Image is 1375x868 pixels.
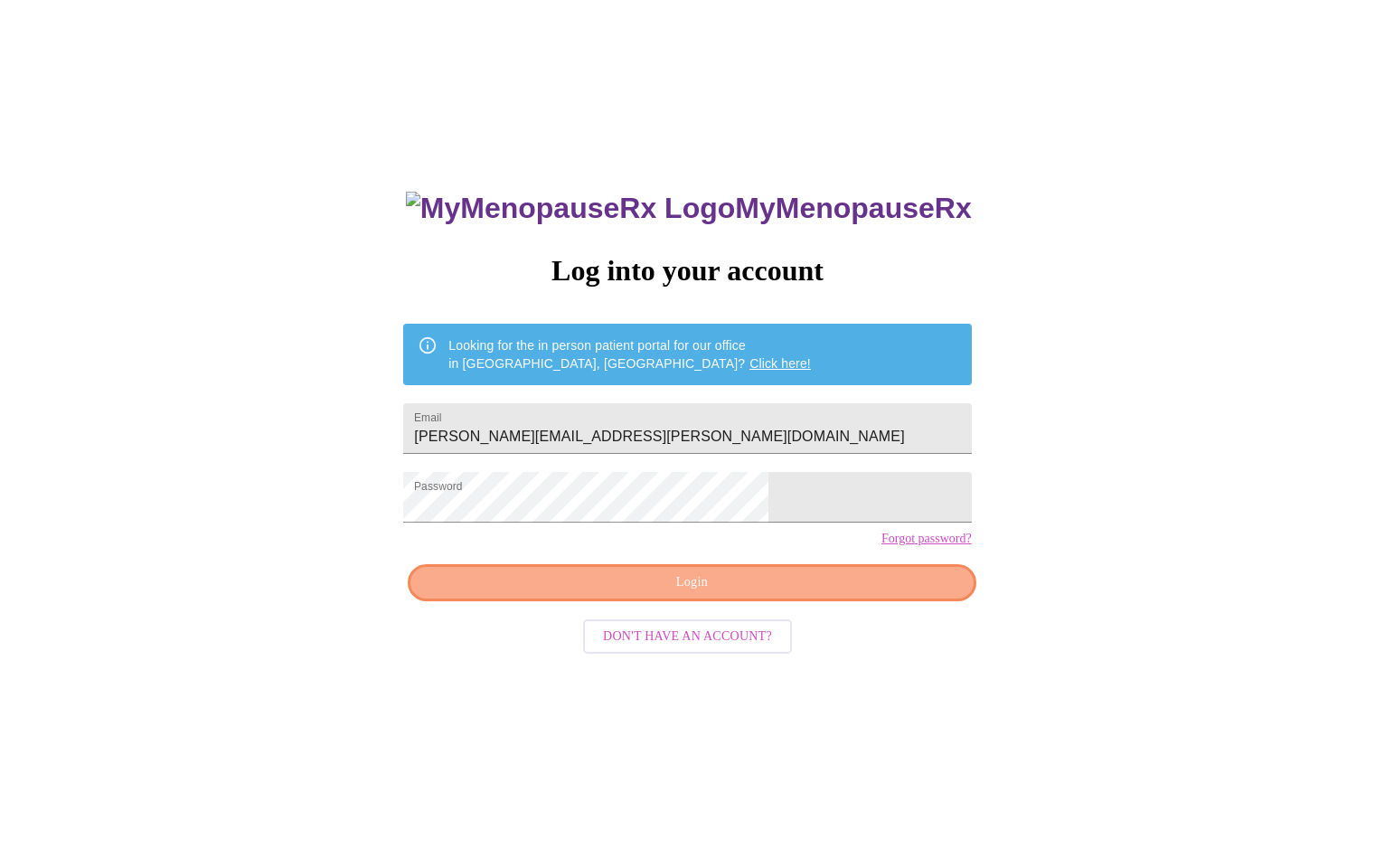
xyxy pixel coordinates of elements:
button: Login [408,564,975,601]
a: Click here! [749,356,811,371]
h3: MyMenopauseRx [406,192,972,225]
button: Don't have an account? [583,619,792,655]
h3: Log into your account [403,254,971,288]
span: Login [429,571,955,594]
div: Looking for the in person patient portal for our office in [GEOGRAPHIC_DATA], [GEOGRAPHIC_DATA]? [448,329,811,380]
span: Don't have an account? [603,626,772,648]
a: Don't have an account? [579,627,796,642]
img: MyMenopauseRx Logo [406,192,735,225]
a: Forgot password? [881,532,972,546]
